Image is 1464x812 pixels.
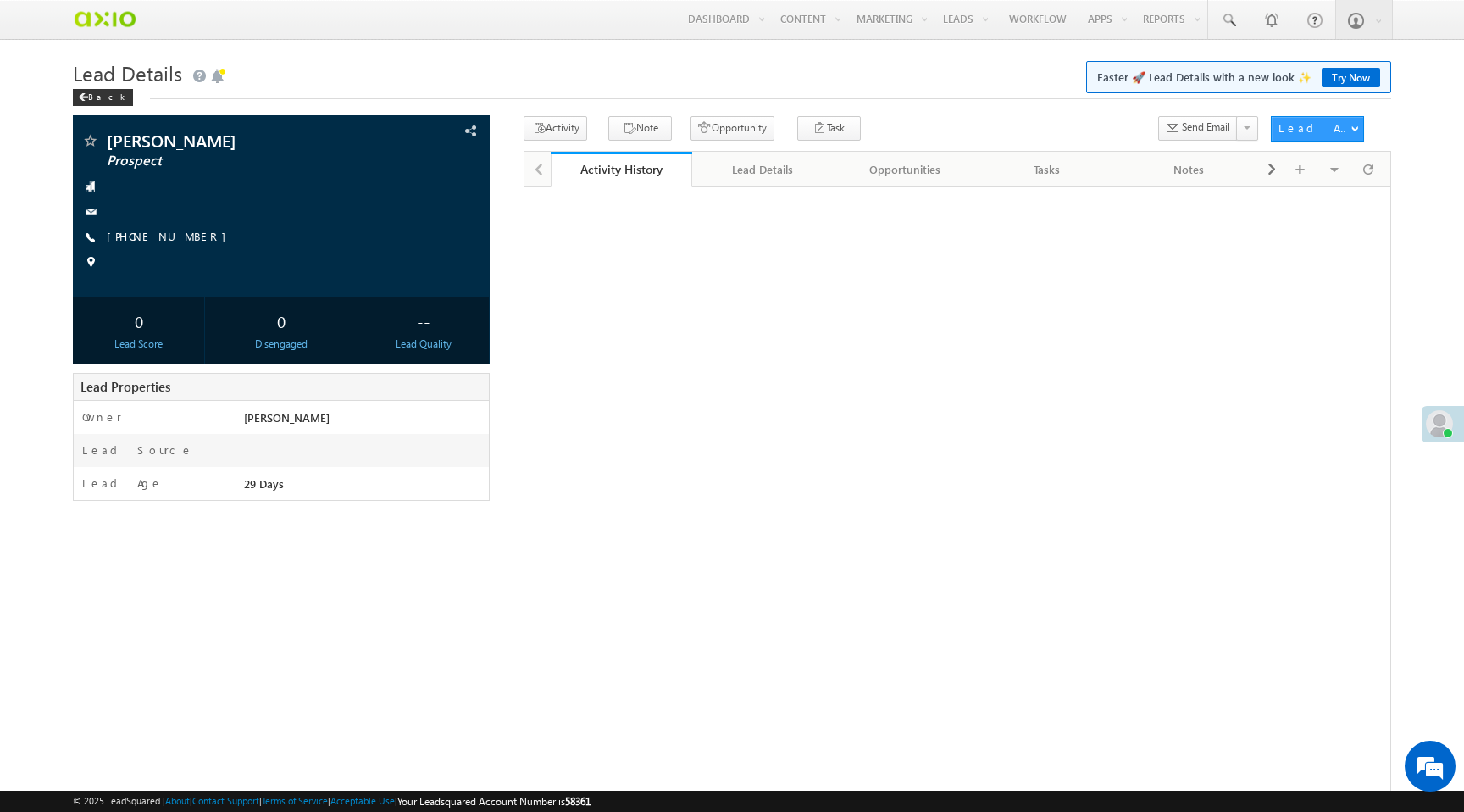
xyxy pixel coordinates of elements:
[706,159,819,180] div: Lead Details
[73,793,591,809] span: © 2025 LeadSquared | | | | |
[977,152,1119,187] a: Tasks
[363,305,485,336] div: --
[692,152,835,187] a: Lead Details
[397,795,591,808] span: Your Leadsquared Account Number is
[1271,116,1364,142] button: Lead Actions
[1158,116,1238,141] button: Send Email
[262,795,328,806] a: Terms of Service
[1097,69,1380,86] span: Faster 🚀 Lead Details with a new look ✨
[1182,120,1230,135] span: Send Email
[107,229,235,246] span: [PHONE_NUMBER]
[240,476,489,499] div: 29 Days
[608,116,672,141] button: Note
[73,4,136,34] img: Custom Logo
[551,152,693,187] a: Activity History
[330,795,395,806] a: Acceptable Use
[1278,120,1350,136] div: Lead Actions
[80,378,170,395] span: Lead Properties
[220,336,343,352] div: Disengaged
[107,132,367,149] span: [PERSON_NAME]
[82,442,193,458] label: Lead Source
[363,336,485,352] div: Lead Quality
[1118,152,1261,187] a: Notes
[73,89,133,106] div: Back
[82,409,122,425] label: Owner
[565,795,591,808] span: 58361
[848,159,962,180] div: Opportunities
[82,476,163,491] label: Lead Age
[524,116,587,141] button: Activity
[835,152,977,187] a: Opportunities
[990,159,1104,180] div: Tasks
[192,795,259,806] a: Contact Support
[107,153,367,170] span: Prospect
[220,305,343,336] div: 0
[563,161,680,177] div: Activity History
[690,116,774,141] button: Opportunity
[1322,68,1380,87] a: Try Now
[73,88,141,103] a: Back
[1132,159,1245,180] div: Notes
[244,410,330,425] span: [PERSON_NAME]
[77,336,200,352] div: Lead Score
[165,795,190,806] a: About
[73,59,182,86] span: Lead Details
[77,305,200,336] div: 0
[797,116,861,141] button: Task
